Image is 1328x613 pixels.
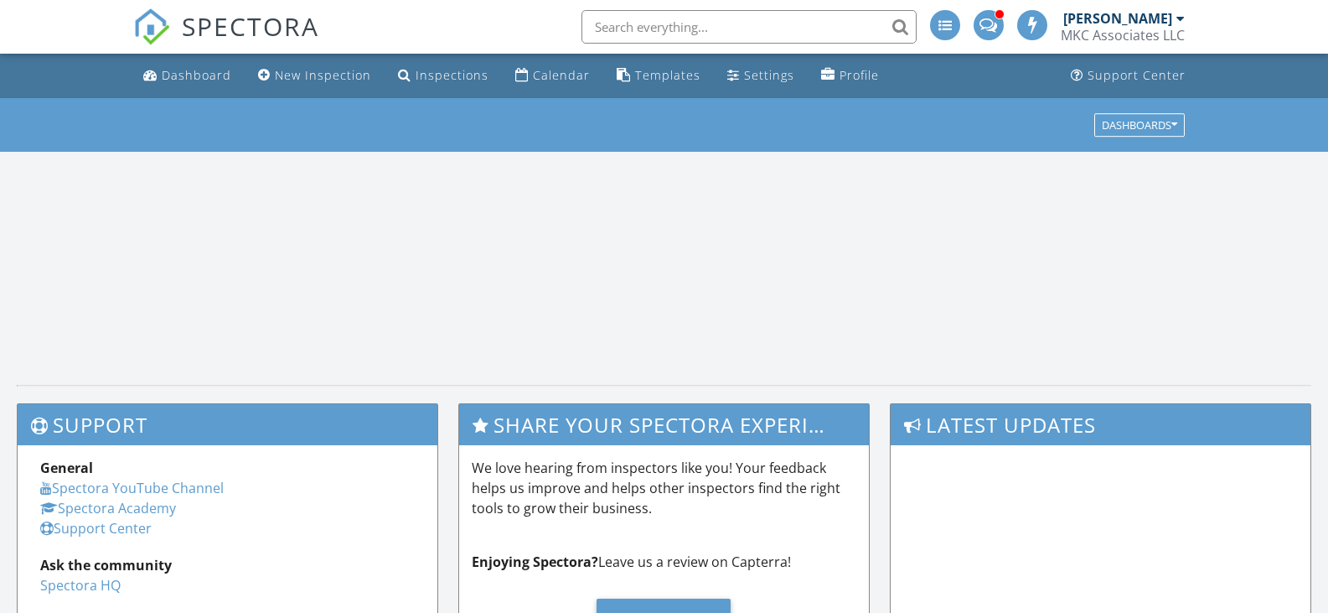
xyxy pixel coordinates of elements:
[416,67,488,83] div: Inspections
[840,67,879,83] div: Profile
[1094,113,1185,137] button: Dashboards
[40,479,224,497] a: Spectora YouTube Channel
[1102,119,1177,131] div: Dashboards
[275,67,371,83] div: New Inspection
[610,60,707,91] a: Templates
[133,23,319,58] a: SPECTORA
[182,8,319,44] span: SPECTORA
[533,67,590,83] div: Calendar
[472,552,856,572] p: Leave us a review on Capterra!
[1063,10,1172,27] div: [PERSON_NAME]
[40,555,415,575] div: Ask the community
[581,10,917,44] input: Search everything...
[40,499,176,517] a: Spectora Academy
[635,67,700,83] div: Templates
[162,67,231,83] div: Dashboard
[1064,60,1192,91] a: Support Center
[472,553,598,571] strong: Enjoying Spectora?
[40,519,152,538] a: Support Center
[1061,27,1185,44] div: MKC Associates LLC
[40,576,121,595] a: Spectora HQ
[744,67,794,83] div: Settings
[721,60,801,91] a: Settings
[391,60,495,91] a: Inspections
[509,60,597,91] a: Calendar
[137,60,238,91] a: Dashboard
[814,60,886,91] a: Profile
[18,404,437,445] h3: Support
[133,8,170,45] img: The Best Home Inspection Software - Spectora
[459,404,869,445] h3: Share Your Spectora Experience
[40,459,93,477] strong: General
[251,60,378,91] a: New Inspection
[472,458,856,518] p: We love hearing from inspectors like you! Your feedback helps us improve and helps other inspecto...
[1088,67,1186,83] div: Support Center
[891,404,1310,445] h3: Latest Updates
